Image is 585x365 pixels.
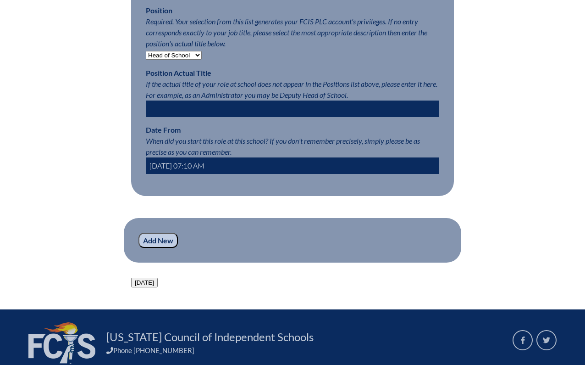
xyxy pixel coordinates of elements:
span: When did you start this role at this school? If you don't remember precisely, simply please be as... [146,136,420,156]
span: If the actual title of your role at school does not appear in the Positions list above, please en... [146,79,437,99]
img: FCIS_logo_white [28,322,95,364]
a: [US_STATE] Council of Independent Schools [103,330,317,344]
button: [DATE] [131,278,158,287]
span: Required. Your selection from this list generates your FCIS PLC account's privileges. If no entry... [146,17,427,48]
label: Position [146,6,172,15]
input: Add New [138,233,178,248]
label: Date From [146,125,181,134]
label: Position Actual Title [146,68,211,77]
div: Phone [PHONE_NUMBER] [106,346,502,354]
